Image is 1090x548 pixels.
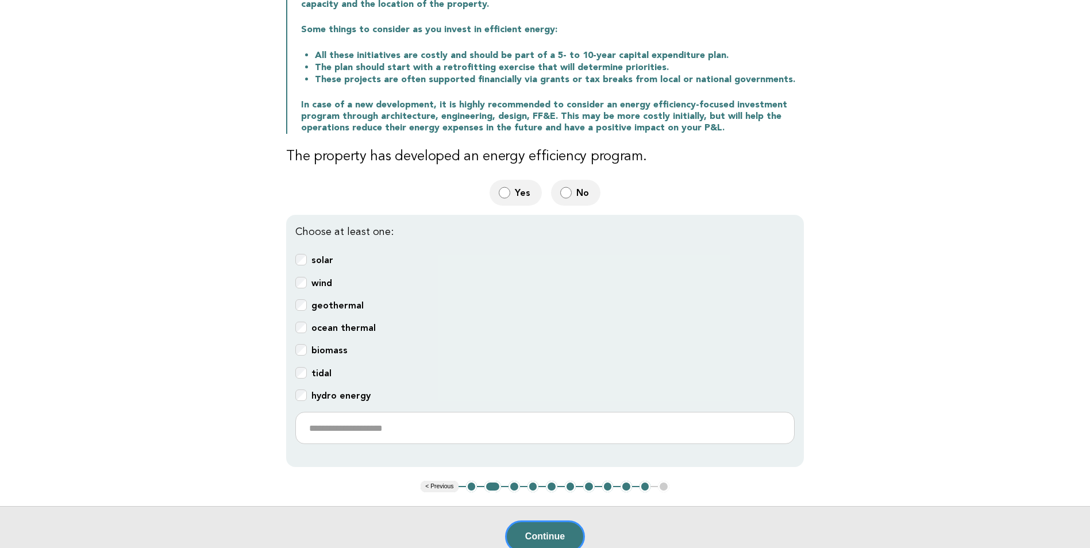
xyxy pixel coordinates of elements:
[315,49,804,61] li: All these initiatives are costly and should be part of a 5- to 10-year capital expenditure plan.
[301,99,804,134] p: In case of a new development, it is highly recommended to consider an energy efficiency-focused i...
[640,481,651,492] button: 10
[311,345,348,356] b: biomass
[621,481,632,492] button: 9
[311,300,364,311] b: geothermal
[286,148,804,166] h3: The property has developed an energy efficiency program.
[311,368,332,379] b: tidal
[576,187,591,199] span: No
[602,481,614,492] button: 8
[301,24,804,36] p: Some things to consider as you invest in efficient energy:
[565,481,576,492] button: 6
[311,390,371,401] b: hydro energy
[560,187,572,199] input: No
[311,322,376,333] b: ocean thermal
[509,481,520,492] button: 3
[315,74,804,86] li: These projects are often supported financially via grants or tax breaks from local or national go...
[583,481,595,492] button: 7
[515,187,533,199] span: Yes
[295,224,795,240] p: Choose at least one:
[484,481,501,492] button: 2
[499,187,510,199] input: Yes
[315,61,804,74] li: The plan should start with a retrofitting exercise that will determine priorities.
[311,277,332,288] b: wind
[421,481,458,492] button: < Previous
[311,254,333,265] b: solar
[546,481,557,492] button: 5
[527,481,539,492] button: 4
[466,481,477,492] button: 1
